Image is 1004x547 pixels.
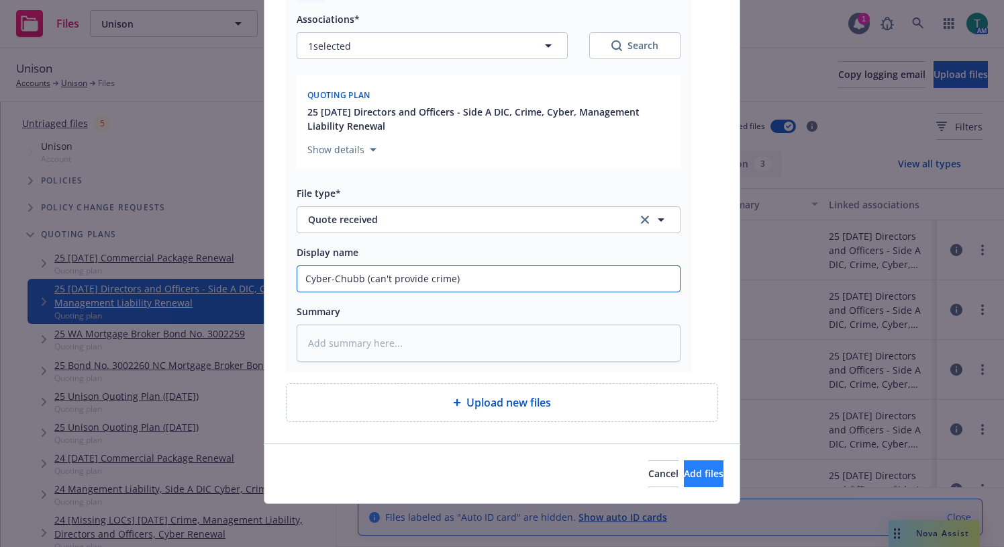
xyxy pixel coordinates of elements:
[648,467,679,480] span: Cancel
[684,460,723,487] button: Add files
[297,187,341,200] span: File type*
[684,467,723,480] span: Add files
[297,246,358,259] span: Display name
[307,105,672,133] button: 25 [DATE] Directors and Officers - Side A DIC, Crime, Cyber, Management Liability Renewal
[611,40,622,51] svg: Search
[648,460,679,487] button: Cancel
[297,266,680,292] input: Add display name here...
[466,394,551,411] span: Upload new files
[286,383,718,422] div: Upload new files
[297,13,360,26] span: Associations*
[308,39,351,53] span: 1 selected
[297,305,340,318] span: Summary
[589,32,681,59] button: SearchSearch
[637,212,653,228] a: clear selection
[307,89,370,101] span: Quoting plan
[302,142,382,158] button: Show details
[297,206,681,233] button: Quote receivedclear selection
[297,32,568,59] button: 1selected
[611,39,658,52] div: Search
[308,212,619,226] span: Quote received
